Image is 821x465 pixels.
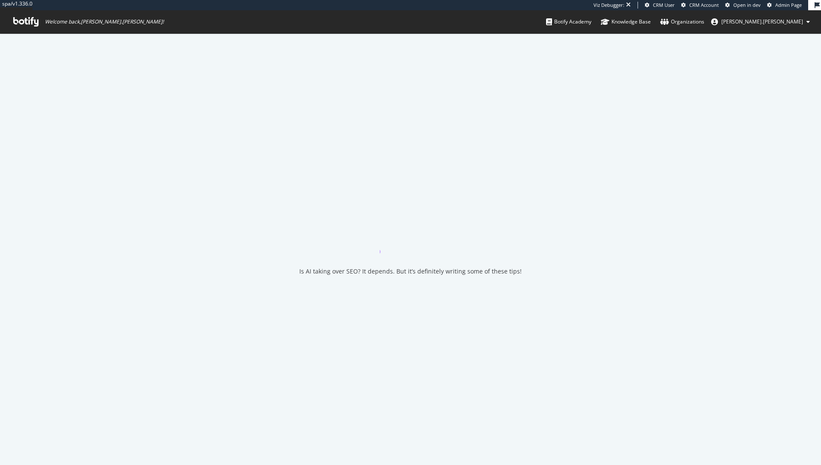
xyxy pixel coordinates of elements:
[546,10,591,33] a: Botify Academy
[645,2,675,9] a: CRM User
[601,18,651,26] div: Knowledge Base
[660,10,704,33] a: Organizations
[725,2,761,9] a: Open in dev
[601,10,651,33] a: Knowledge Base
[660,18,704,26] div: Organizations
[546,18,591,26] div: Botify Academy
[767,2,802,9] a: Admin Page
[775,2,802,8] span: Admin Page
[721,18,803,25] span: estelle.martin
[733,2,761,8] span: Open in dev
[299,267,522,276] div: Is AI taking over SEO? It depends. But it’s definitely writing some of these tips!
[689,2,719,8] span: CRM Account
[45,18,164,25] span: Welcome back, [PERSON_NAME].[PERSON_NAME] !
[653,2,675,8] span: CRM User
[681,2,719,9] a: CRM Account
[594,2,624,9] div: Viz Debugger:
[380,223,441,253] div: animation
[704,15,817,29] button: [PERSON_NAME].[PERSON_NAME]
